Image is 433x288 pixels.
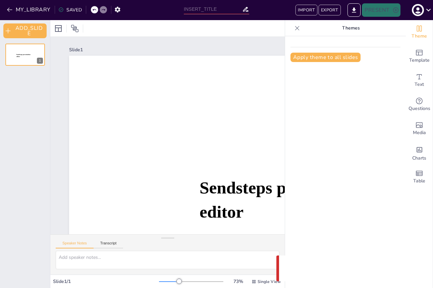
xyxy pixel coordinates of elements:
[5,44,45,66] div: 1
[413,177,425,185] span: Table
[318,5,340,15] button: EXPORT
[406,20,433,44] div: Change the overall theme
[412,155,426,162] span: Charts
[406,117,433,141] div: Add images, graphics, shapes or video
[409,105,430,112] span: Questions
[94,241,123,248] button: Transcript
[230,278,246,285] div: 73 %
[303,20,399,36] p: Themes
[56,241,94,248] button: Speaker Notes
[71,24,79,33] span: Position
[412,33,427,40] span: Theme
[200,178,368,221] span: Sendsteps presentation editor
[5,4,53,15] button: MY_LIBRARY
[258,279,281,284] span: Single View
[406,141,433,165] div: Add charts and graphs
[362,3,400,17] button: PRESENT
[295,5,317,15] button: IMPORT
[184,4,242,14] input: INSERT_TITLE
[53,23,64,34] div: Layout
[53,278,159,285] div: Slide 1 / 1
[290,53,361,62] button: Apply theme to all slides
[415,81,424,88] span: Text
[347,3,361,17] button: EXPORT_TO_POWERPOINT
[406,44,433,68] div: Add ready made slides
[37,58,43,64] div: 1
[58,7,82,13] div: SAVED
[409,57,430,64] span: Template
[406,165,433,189] div: Add a table
[298,265,406,273] p: Something went wrong with the request.
[406,68,433,93] div: Add text boxes
[16,54,31,58] span: Sendsteps presentation editor
[406,93,433,117] div: Get real-time input from your audience
[413,129,426,136] span: Media
[3,23,47,38] button: ADD_SLIDE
